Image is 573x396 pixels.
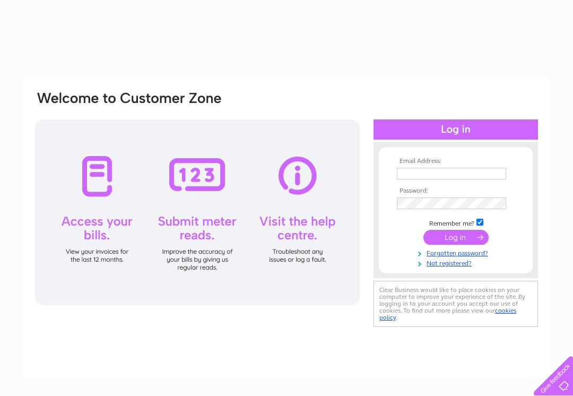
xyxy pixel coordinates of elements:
[379,307,516,321] a: cookies policy
[423,230,489,245] input: Submit
[397,247,517,257] a: Forgotten password?
[394,217,517,228] td: Remember me?
[374,281,538,327] div: Clear Business would like to place cookies on your computer to improve your experience of the sit...
[394,158,517,165] th: Email Address:
[397,257,517,268] a: Not registered?
[394,187,517,195] th: Password:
